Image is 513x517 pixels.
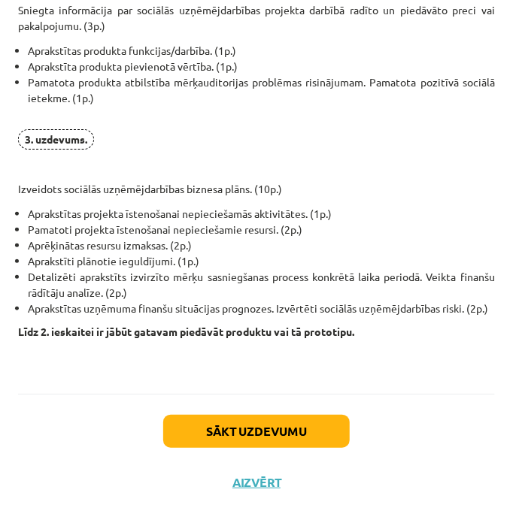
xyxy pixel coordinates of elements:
[28,237,495,253] li: Aprēķinātas resursu izmaksas. (2p.)
[28,206,495,222] li: Aprakstītas projekta īstenošanai nepieciešamās aktivitātes. (1p.)
[28,301,495,316] li: Aprakstītas uzņēmuma finanšu situācijas prognozes. Izvērtēti sociālās uzņēmējdarbības riski. (2p.)
[28,59,495,74] li: Aprakstīta produkta pievienotā vērtība. (1p.)
[18,129,495,197] p: Izveidots sociālās uzņēmējdarbības biznesa plāns. (10p.)
[28,253,495,269] li: Aprakstīti plānotie ieguldījumi. (1p.)
[28,222,495,237] li: Pamatoti projekta īstenošanai nepieciešamie resursi. (2p.)
[28,269,495,301] li: Detalizēti aprakstīts izvirzīto mērķu sasniegšanas process konkrētā laika periodā. Veikta finanšu...
[28,74,495,122] li: Pamatota produkta atbilstība mērķauditorijas problēmas risinājumam. Pamatota pozitīvā sociālā iet...
[28,43,495,59] li: Aprakstītas produkta funkcijas/darbība. (1p.)
[25,132,87,146] strong: 3. uzdevums.
[18,325,354,338] strong: Līdz 2. ieskaitei ir jābūt gatavam piedāvāt produktu vai tā prototipu.
[163,415,350,448] button: Sākt uzdevumu
[228,475,285,490] button: Aizvērt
